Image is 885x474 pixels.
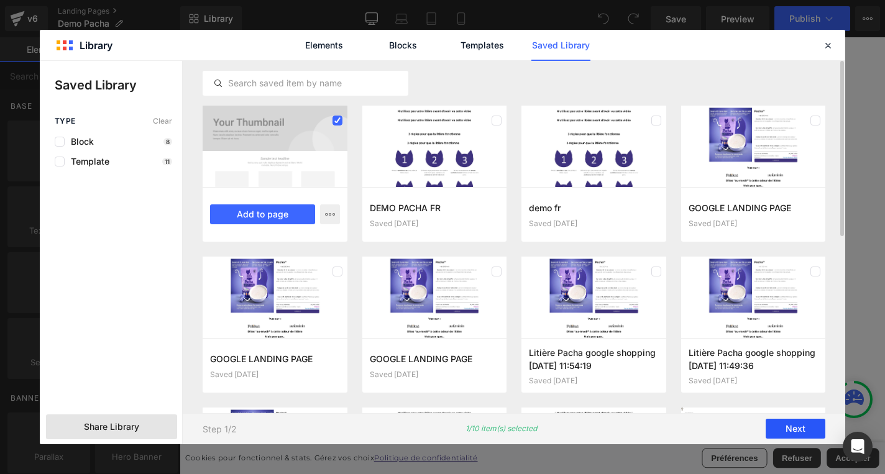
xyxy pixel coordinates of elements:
a: Politique de confidentialité [207,444,318,453]
p: 1/10 item(s) selected [465,424,537,434]
span: Template [65,157,109,166]
h3: DEMO PACHA FR [370,201,500,214]
div: Saved [DATE] [689,219,819,228]
p: 8 [163,138,172,145]
p: 11 [162,158,172,165]
span: Share Library [84,421,139,433]
span: Block [65,137,94,147]
input: Search saved item by name [203,76,408,91]
p: Step 1/2 [203,424,237,434]
div: Open Intercom Messenger [843,432,873,462]
h3: Litière Pacha google shopping [DATE] 11:49:36 [689,346,819,371]
h3: GOOGLE LANDING PAGE [210,352,340,365]
p: Utilisez la règle présente sur votre petite carte Pacha pour maintenir une [44,281,702,299]
button: Préférences [557,438,626,459]
h3: demo fr [529,201,659,214]
div: Saved [DATE] [370,370,500,379]
div: Saved [DATE] [529,219,659,228]
a: Saved Library [531,30,590,61]
a: Blocks [374,30,433,61]
span: Clear [153,117,172,125]
span: Type [55,117,76,125]
p: Saved Library [55,76,182,94]
div: Saved [DATE] [689,376,819,385]
button: Accepter [690,438,746,459]
div: Saved [DATE] [210,370,340,379]
p: Cookies pour fonctionnel & stats. Gérez vos choix [6,442,557,455]
a: Elements [295,30,354,61]
strong: profondeur de litière de 5 cm [434,284,597,296]
a: Templates [452,30,511,61]
h3: Litière Pacha google shopping [DATE] 11:54:19 [529,346,659,371]
div: Saved [DATE] [529,376,659,385]
h3: GOOGLE LANDING PAGE [370,352,500,365]
button: Refuser [633,438,684,459]
p: Versez la dans un bac à [GEOGRAPHIC_DATA] propre [44,118,702,136]
button: Add to page [210,204,315,224]
div: Saved [DATE] [370,219,500,228]
strong: totalité du sac [89,121,170,132]
h3: GOOGLE LANDING PAGE [689,201,819,214]
button: Next [766,419,825,439]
